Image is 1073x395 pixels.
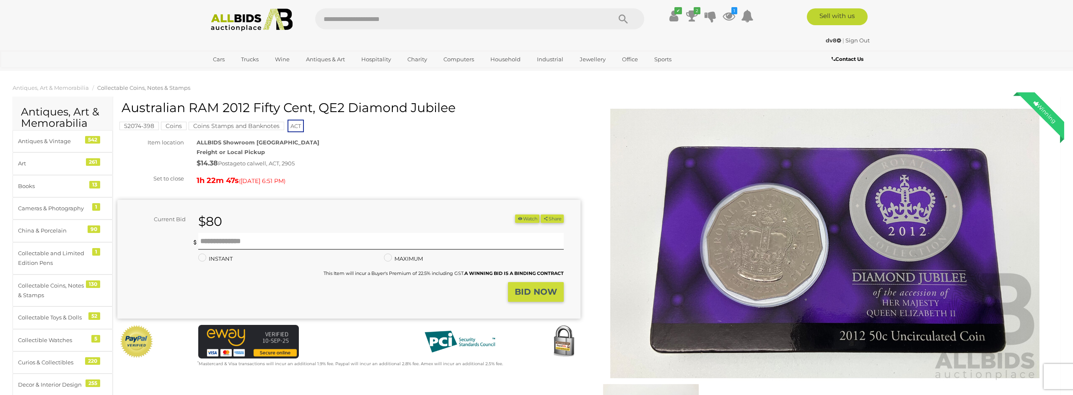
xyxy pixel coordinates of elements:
[649,52,677,66] a: Sports
[18,181,87,191] div: Books
[402,52,433,66] a: Charity
[13,275,113,307] a: Collectable Coins, Notes & Stamps 130
[807,8,868,25] a: Sell with us
[18,204,87,213] div: Cameras & Photography
[18,136,87,146] div: Antiques & Vintage
[13,152,113,175] a: Art 261
[111,174,190,183] div: Set to close
[91,335,100,343] div: 5
[161,123,187,129] a: Coins
[541,215,564,223] button: Share
[547,325,581,358] img: Secured by Rapid SSL
[197,176,239,185] strong: 1h 22m 47s
[197,139,319,146] strong: ALLBIDS Showroom [GEOGRAPHIC_DATA]
[207,52,230,66] a: Cars
[18,249,87,268] div: Collectable and Limited Edition Pens
[239,178,285,184] span: ( )
[119,123,159,129] a: 52074-398
[13,329,113,351] a: Collectible Watches 5
[85,357,100,365] div: 220
[515,215,539,223] li: Watch this item
[13,242,113,275] a: Collectable and Limited Edition Pens 1
[13,130,113,152] a: Antiques & Vintage 542
[13,351,113,374] a: Curios & Collectibles 220
[161,122,187,130] mark: Coins
[97,84,190,91] a: Collectable Coins, Notes & Stamps
[207,66,278,80] a: [GEOGRAPHIC_DATA]
[674,7,682,14] i: ✔
[826,37,842,44] a: dv8
[18,335,87,345] div: Collectible Watches
[1026,92,1064,131] div: Winning
[13,175,113,197] a: Books 13
[617,52,643,66] a: Office
[832,56,863,62] b: Contact Us
[111,138,190,147] div: Item location
[236,52,264,66] a: Trucks
[610,105,1039,382] img: Australian RAM 2012 Fifty Cent, QE2 Diamond Jubilee
[731,7,737,14] i: 1
[356,52,397,66] a: Hospitality
[88,225,100,233] div: 90
[189,122,284,130] mark: Coins Stamps and Banknotes
[18,159,87,168] div: Art
[197,149,265,155] strong: Freight or Local Pickup
[206,8,297,31] img: Allbids.com.au
[18,358,87,367] div: Curios & Collectibles
[602,8,644,29] button: Search
[197,361,503,366] small: Mastercard & Visa transactions will incur an additional 1.9% fee. Paypal will incur an additional...
[845,37,870,44] a: Sign Out
[18,281,87,301] div: Collectable Coins, Notes & Stamps
[574,52,611,66] a: Jewellery
[18,226,87,235] div: China & Porcelain
[418,325,502,358] img: PCI DSS compliant
[92,203,100,211] div: 1
[197,157,581,170] div: Postage
[86,379,100,387] div: 255
[438,52,479,66] a: Computers
[515,215,539,223] button: Watch
[21,106,104,129] h2: Antiques, Art & Memorabilia
[723,8,735,24] a: 1
[85,136,100,144] div: 542
[18,313,87,322] div: Collectable Toys & Dolls
[667,8,680,24] a: ✔
[13,197,113,220] a: Cameras & Photography 1
[89,181,100,188] div: 13
[531,52,569,66] a: Industrial
[686,8,698,24] a: 2
[13,84,89,91] a: Antiques, Art & Memorabilia
[464,270,564,276] b: A WINNING BID IS A BINDING CONTRACT
[13,220,113,242] a: China & Porcelain 90
[13,306,113,329] a: Collectable Toys & Dolls 52
[198,325,299,358] img: eWAY Payment Gateway
[198,254,233,264] label: INSTANT
[117,215,192,224] div: Current Bid
[384,254,423,264] label: MAXIMUM
[842,37,844,44] span: |
[324,270,564,276] small: This Item will incur a Buyer's Premium of 22.5% including GST.
[197,159,218,167] strong: $14.38
[694,7,700,14] i: 2
[92,248,100,256] div: 1
[832,55,866,64] a: Contact Us
[88,312,100,320] div: 52
[241,177,284,185] span: [DATE] 6:51 PM
[189,123,284,129] a: Coins Stamps and Banknotes
[122,101,578,115] h1: Australian RAM 2012 Fifty Cent, QE2 Diamond Jubilee
[270,52,295,66] a: Wine
[86,280,100,288] div: 130
[86,158,100,166] div: 261
[508,282,564,302] button: BID NOW
[240,160,295,167] span: to calwell, ACT, 2905
[301,52,350,66] a: Antiques & Art
[198,214,222,229] strong: $80
[288,120,304,132] span: ACT
[18,380,87,390] div: Decor & Interior Design
[826,37,841,44] strong: dv8
[485,52,526,66] a: Household
[119,122,159,130] mark: 52074-398
[119,325,154,358] img: Official PayPal Seal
